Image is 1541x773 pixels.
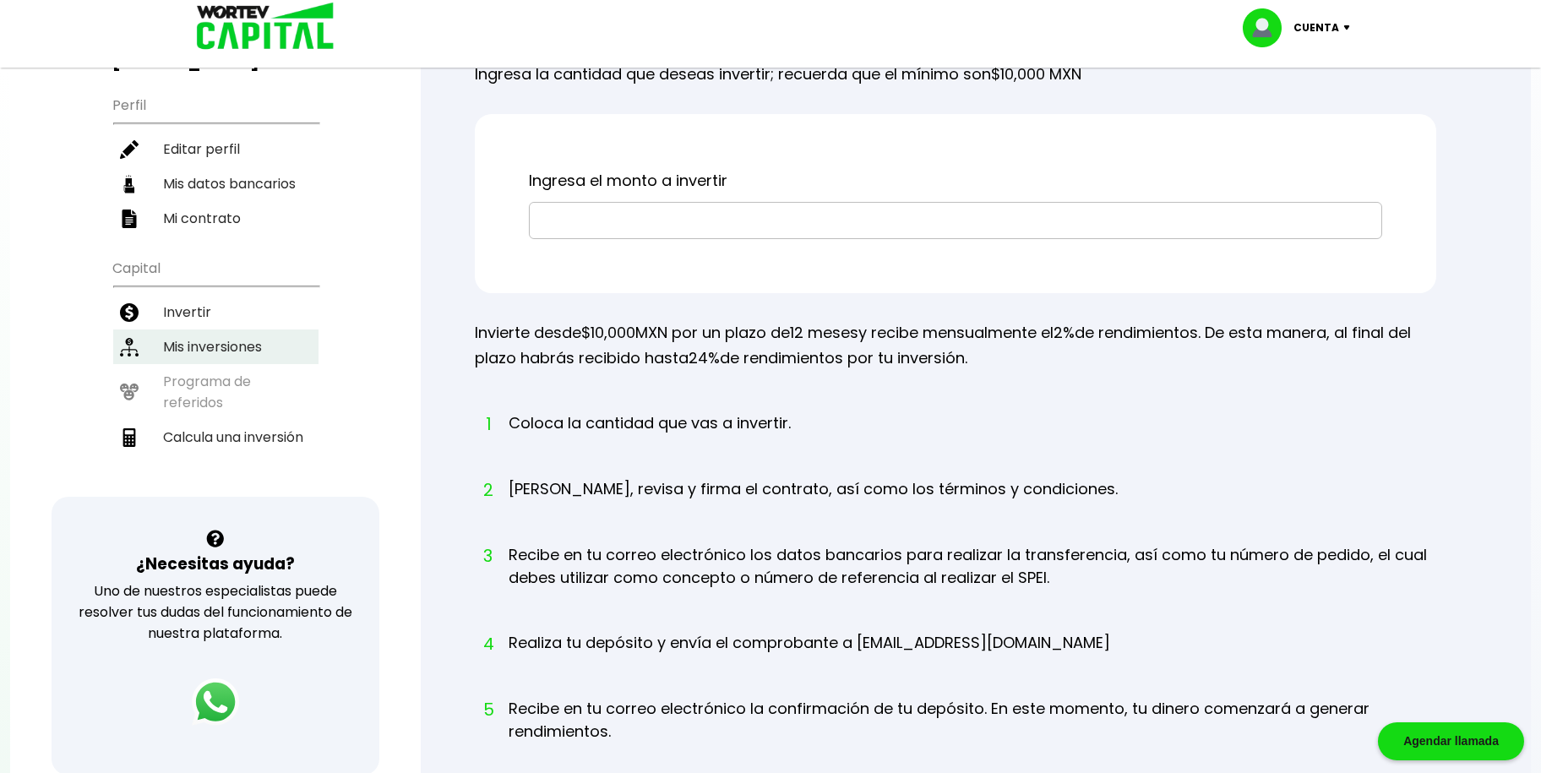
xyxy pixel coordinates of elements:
p: Cuenta [1293,15,1339,41]
span: 5 [483,697,492,722]
p: Invierte desde MXN por un plazo de y recibe mensualmente el de rendimientos. De esta manera, al f... [475,320,1436,371]
li: [PERSON_NAME], revisa y firma el contrato, así como los términos y condiciones. [509,477,1118,532]
img: editar-icon.952d3147.svg [120,140,139,159]
span: 2% [1054,322,1075,343]
img: inversiones-icon.6695dc30.svg [120,338,139,357]
span: 1 [483,411,492,437]
a: Mi contrato [113,201,319,236]
img: icon-down [1339,25,1362,30]
span: 24% [689,347,720,368]
ul: Capital [113,249,319,497]
div: Agendar llamada [1378,722,1524,760]
p: Ingresa la cantidad que deseas invertir; recuerda que el mínimo son [475,49,1436,87]
p: Ingresa el monto a invertir [529,168,1382,193]
a: Mis inversiones [113,329,319,364]
h3: ¿Necesitas ayuda? [136,552,295,576]
a: Calcula una inversión [113,420,319,455]
img: profile-image [1243,8,1293,47]
span: 12 meses [790,322,858,343]
img: invertir-icon.b3b967d7.svg [120,303,139,322]
li: Coloca la cantidad que vas a invertir. [509,411,791,466]
a: Editar perfil [113,132,319,166]
img: contrato-icon.f2db500c.svg [120,210,139,228]
span: $10,000 MXN [991,63,1081,84]
span: 2 [483,477,492,503]
span: 4 [483,631,492,656]
img: calculadora-icon.17d418c4.svg [120,428,139,447]
a: Mis datos bancarios [113,166,319,201]
li: Realiza tu depósito y envía el comprobante a [EMAIL_ADDRESS][DOMAIN_NAME] [509,631,1110,686]
p: Uno de nuestros especialistas puede resolver tus dudas del funcionamiento de nuestra plataforma. [74,580,358,644]
span: $10,000 [581,322,635,343]
h3: Buen día, [113,30,319,73]
ul: Perfil [113,86,319,236]
span: 3 [483,543,492,569]
li: Recibe en tu correo electrónico los datos bancarios para realizar la transferencia, así como tu n... [509,543,1436,621]
a: Invertir [113,295,319,329]
img: logos_whatsapp-icon.242b2217.svg [192,678,239,726]
img: datos-icon.10cf9172.svg [120,175,139,193]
